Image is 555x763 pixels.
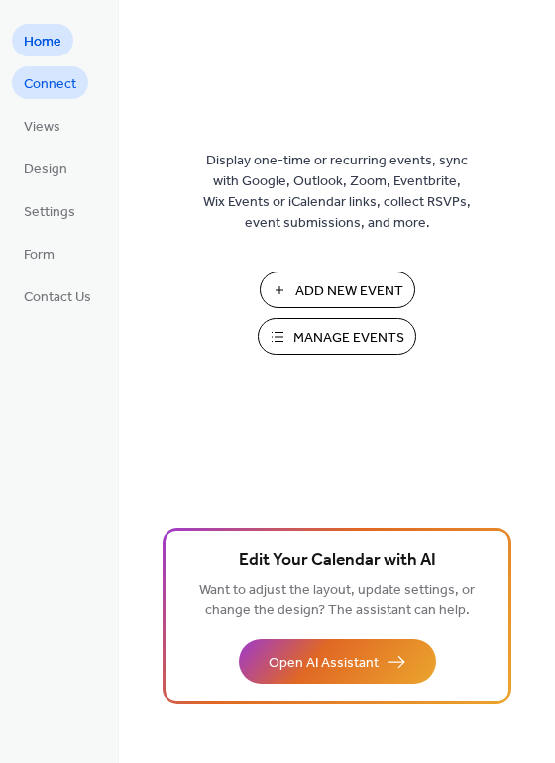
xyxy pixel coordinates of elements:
span: Settings [24,202,75,223]
a: Home [12,24,73,56]
a: Settings [12,194,87,227]
span: Add New Event [295,281,403,302]
span: Display one-time or recurring events, sync with Google, Outlook, Zoom, Eventbrite, Wix Events or ... [203,151,471,234]
span: Design [24,160,67,180]
span: Connect [24,74,76,95]
span: Manage Events [293,328,404,349]
span: Home [24,32,61,53]
a: Form [12,237,66,270]
span: Views [24,117,60,138]
span: Edit Your Calendar with AI [239,547,436,575]
button: Open AI Assistant [239,639,436,684]
a: Design [12,152,79,184]
span: Form [24,245,55,266]
span: Want to adjust the layout, update settings, or change the design? The assistant can help. [199,577,475,624]
span: Open AI Assistant [269,653,379,674]
span: Contact Us [24,287,91,308]
button: Add New Event [260,272,415,308]
a: Views [12,109,72,142]
button: Manage Events [258,318,416,355]
a: Contact Us [12,279,103,312]
a: Connect [12,66,88,99]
